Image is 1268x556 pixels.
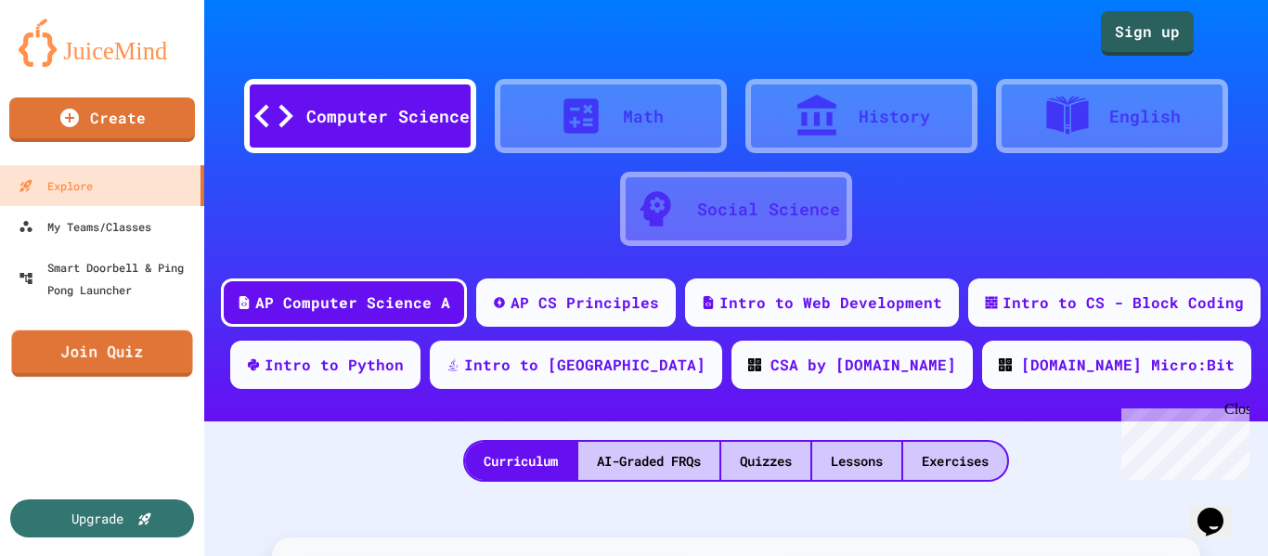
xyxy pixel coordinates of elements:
div: AP CS Principles [511,291,659,314]
div: History [859,104,930,129]
iframe: chat widget [1190,482,1249,537]
div: My Teams/Classes [19,215,151,238]
div: Intro to Web Development [719,291,942,314]
div: Intro to Python [265,354,404,376]
div: Intro to [GEOGRAPHIC_DATA] [464,354,705,376]
div: CSA by [DOMAIN_NAME] [770,354,956,376]
div: Explore [19,175,93,197]
div: Curriculum [465,442,576,480]
div: Computer Science [306,104,470,129]
iframe: chat widget [1114,401,1249,480]
div: English [1109,104,1181,129]
div: Exercises [903,442,1007,480]
div: Upgrade [71,509,123,528]
div: Chat with us now!Close [7,7,128,118]
div: Math [623,104,664,129]
div: Quizzes [721,442,810,480]
img: logo-orange.svg [19,19,186,67]
a: Sign up [1101,11,1194,56]
div: [DOMAIN_NAME] Micro:Bit [1021,354,1235,376]
img: CODE_logo_RGB.png [999,358,1012,371]
img: CODE_logo_RGB.png [748,358,761,371]
div: Smart Doorbell & Ping Pong Launcher [19,256,197,301]
a: Create [9,97,195,142]
div: Intro to CS - Block Coding [1003,291,1244,314]
div: Lessons [812,442,901,480]
a: Join Quiz [11,330,192,377]
div: Social Science [697,197,840,222]
div: AP Computer Science A [255,291,450,314]
div: AI-Graded FRQs [578,442,719,480]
